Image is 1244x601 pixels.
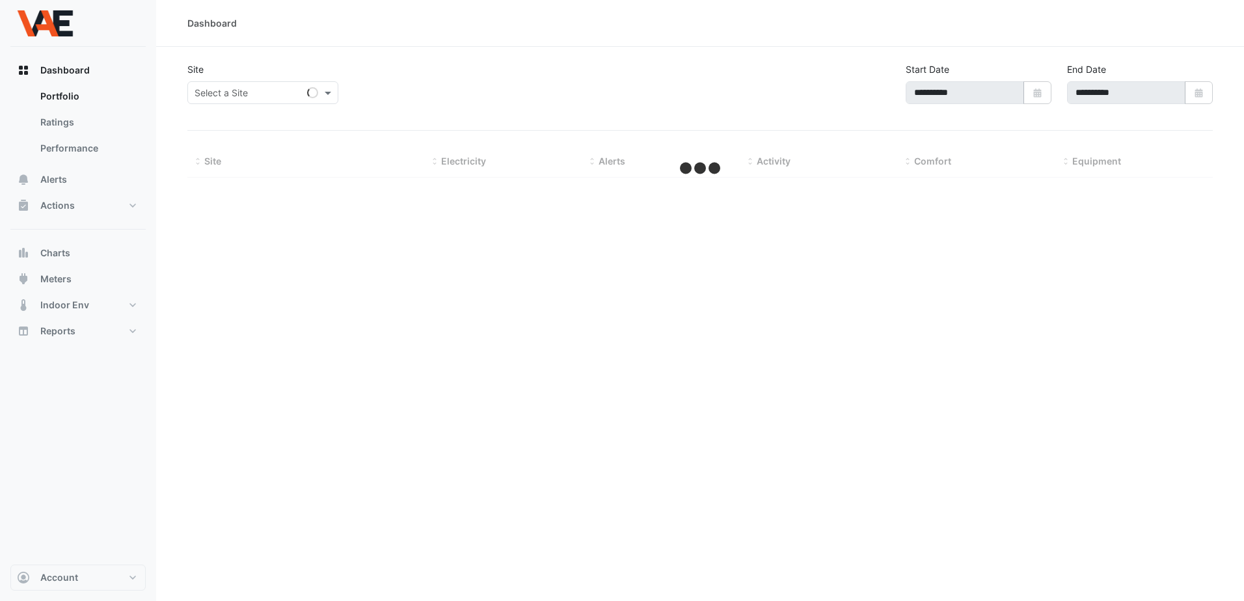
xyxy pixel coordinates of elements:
span: Dashboard [40,64,90,77]
span: Alerts [40,173,67,186]
button: Meters [10,266,146,292]
label: Start Date [906,62,949,76]
span: Reports [40,325,75,338]
button: Account [10,565,146,591]
span: Meters [40,273,72,286]
span: Indoor Env [40,299,89,312]
app-icon: Actions [17,199,30,212]
label: End Date [1067,62,1106,76]
button: Reports [10,318,146,344]
button: Alerts [10,167,146,193]
span: Alerts [599,155,625,167]
app-icon: Meters [17,273,30,286]
a: Ratings [30,109,146,135]
img: Company Logo [16,10,74,36]
span: Electricity [441,155,486,167]
label: Site [187,62,204,76]
span: Comfort [914,155,951,167]
app-icon: Indoor Env [17,299,30,312]
a: Portfolio [30,83,146,109]
app-icon: Reports [17,325,30,338]
button: Indoor Env [10,292,146,318]
button: Dashboard [10,57,146,83]
app-icon: Dashboard [17,64,30,77]
app-icon: Alerts [17,173,30,186]
span: Account [40,571,78,584]
div: Dashboard [187,16,237,30]
button: Charts [10,240,146,266]
span: Site [204,155,221,167]
a: Performance [30,135,146,161]
app-icon: Charts [17,247,30,260]
span: Activity [757,155,791,167]
span: Actions [40,199,75,212]
span: Equipment [1072,155,1121,167]
span: Charts [40,247,70,260]
button: Actions [10,193,146,219]
div: Dashboard [10,83,146,167]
